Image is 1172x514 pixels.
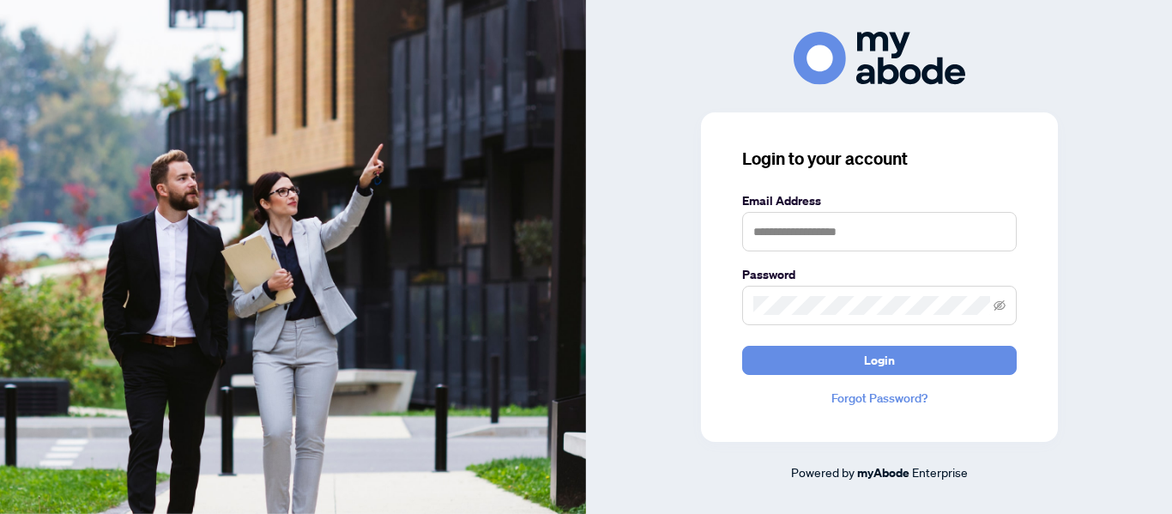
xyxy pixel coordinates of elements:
span: eye-invisible [994,299,1006,311]
span: Login [864,347,895,374]
img: ma-logo [794,32,965,84]
span: Enterprise [912,464,968,480]
a: myAbode [857,463,909,482]
h3: Login to your account [742,147,1017,171]
button: Login [742,346,1017,375]
label: Password [742,265,1017,284]
span: Powered by [791,464,855,480]
a: Forgot Password? [742,389,1017,408]
label: Email Address [742,191,1017,210]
